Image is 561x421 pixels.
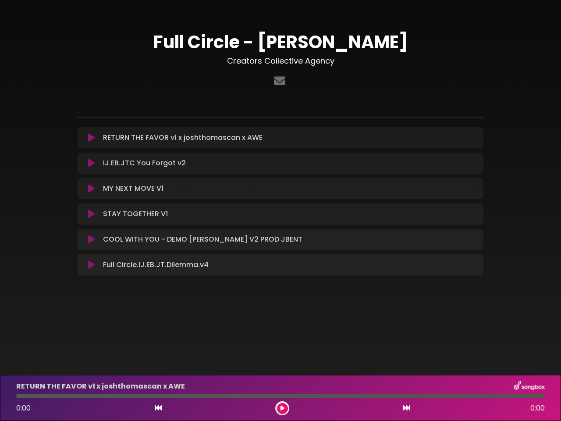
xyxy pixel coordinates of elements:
p: IJ.EB.JTC You Forgot v2 [103,158,186,168]
p: Full Circle.IJ.EB.JT.Dilemma.v4 [103,260,209,270]
p: COOL WITH YOU - DEMO [PERSON_NAME] V2 PROD JBENT [103,234,302,245]
p: STAY TOGETHER V1 [103,209,168,219]
p: RETURN THE FAVOR v1 x joshthomascan x AWE [103,132,263,143]
p: MY NEXT MOVE V1 [103,183,163,194]
h1: Full Circle - [PERSON_NAME] [78,32,483,53]
h3: Creators Collective Agency [78,56,483,66]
